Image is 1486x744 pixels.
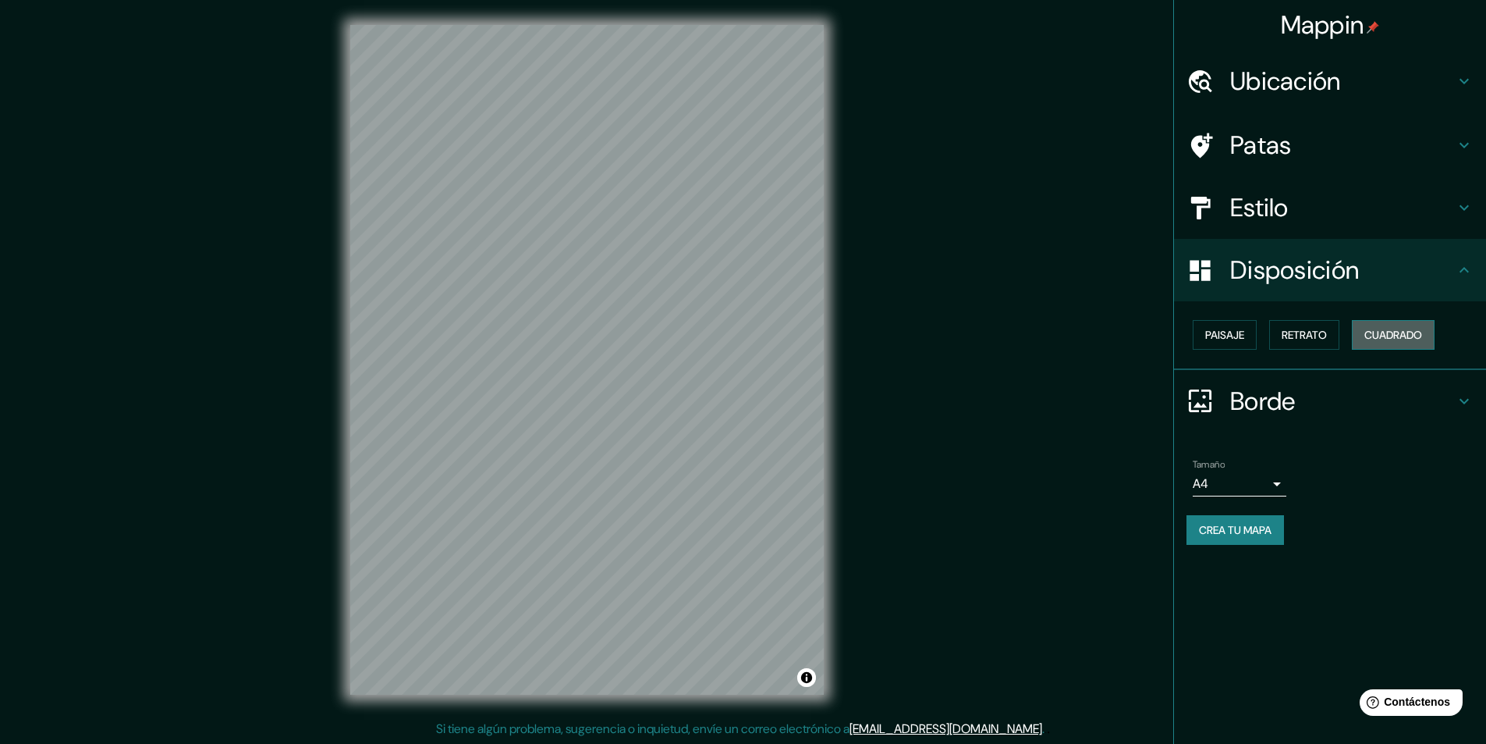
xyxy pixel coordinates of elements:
[1367,21,1379,34] img: pin-icon.png
[1186,515,1284,545] button: Crea tu mapa
[1230,129,1292,162] font: Patas
[1230,385,1296,418] font: Borde
[1174,114,1486,176] div: Patas
[1230,191,1289,224] font: Estilo
[1199,523,1271,537] font: Crea tu mapa
[1205,328,1244,342] font: Paisaje
[1174,50,1486,112] div: Ubicación
[1364,328,1422,342] font: Cuadrado
[1193,472,1286,497] div: A4
[1193,320,1257,350] button: Paisaje
[1044,720,1047,737] font: .
[436,721,849,737] font: Si tiene algún problema, sugerencia o inquietud, envíe un correo electrónico a
[1174,370,1486,433] div: Borde
[849,721,1042,737] a: [EMAIL_ADDRESS][DOMAIN_NAME]
[1281,9,1364,41] font: Mappin
[1174,176,1486,239] div: Estilo
[1230,65,1341,98] font: Ubicación
[1282,328,1327,342] font: Retrato
[797,668,816,687] button: Activar o desactivar atribución
[1193,475,1208,492] font: A4
[1347,683,1469,727] iframe: Lanzador de widgets de ayuda
[1042,721,1044,737] font: .
[1174,239,1486,301] div: Disposición
[1352,320,1435,350] button: Cuadrado
[1269,320,1339,350] button: Retrato
[1230,254,1359,287] font: Disposición
[1047,720,1050,737] font: .
[1193,458,1225,471] font: Tamaño
[350,25,824,695] canvas: Mapa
